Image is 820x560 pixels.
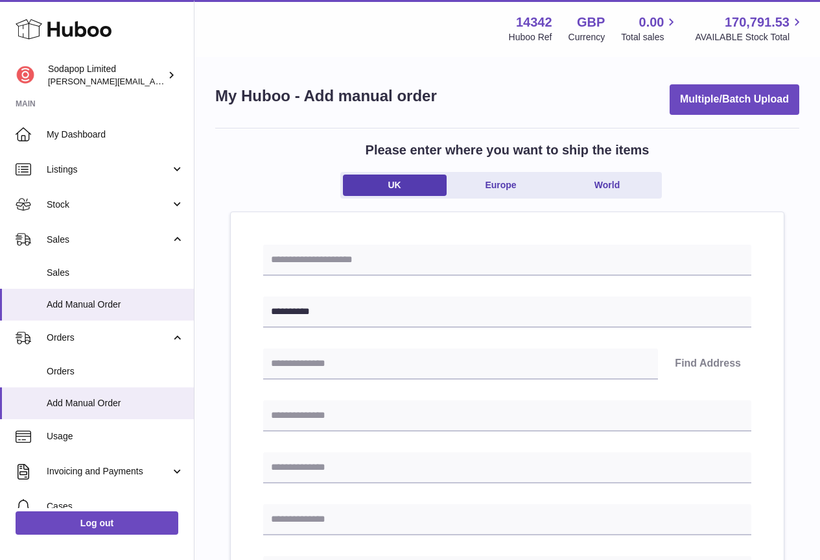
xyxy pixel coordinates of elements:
span: My Dashboard [47,128,184,141]
a: Log out [16,511,178,535]
span: Total sales [621,31,679,43]
span: Sales [47,267,184,279]
span: 170,791.53 [725,14,790,31]
div: Huboo Ref [509,31,552,43]
strong: 14342 [516,14,552,31]
span: Invoicing and Payments [47,465,170,478]
a: Europe [449,175,553,196]
button: Multiple/Batch Upload [670,84,799,115]
span: [PERSON_NAME][EMAIL_ADDRESS][DOMAIN_NAME] [48,76,260,86]
span: Usage [47,430,184,443]
strong: GBP [577,14,605,31]
span: Sales [47,234,170,246]
a: World [556,175,659,196]
span: Orders [47,332,170,344]
a: UK [343,175,447,196]
img: david@sodapop-audio.co.uk [16,66,35,85]
div: Sodapop Limited [48,63,165,88]
span: AVAILABLE Stock Total [695,31,804,43]
a: 170,791.53 AVAILABLE Stock Total [695,14,804,43]
span: Add Manual Order [47,397,184,409]
div: Currency [568,31,605,43]
span: 0.00 [639,14,664,31]
span: Orders [47,365,184,378]
a: 0.00 Total sales [621,14,679,43]
span: Stock [47,199,170,211]
h2: Please enter where you want to ship the items [366,141,650,159]
span: Listings [47,164,170,176]
span: Add Manual Order [47,298,184,311]
span: Cases [47,500,184,513]
h1: My Huboo - Add manual order [215,86,437,106]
